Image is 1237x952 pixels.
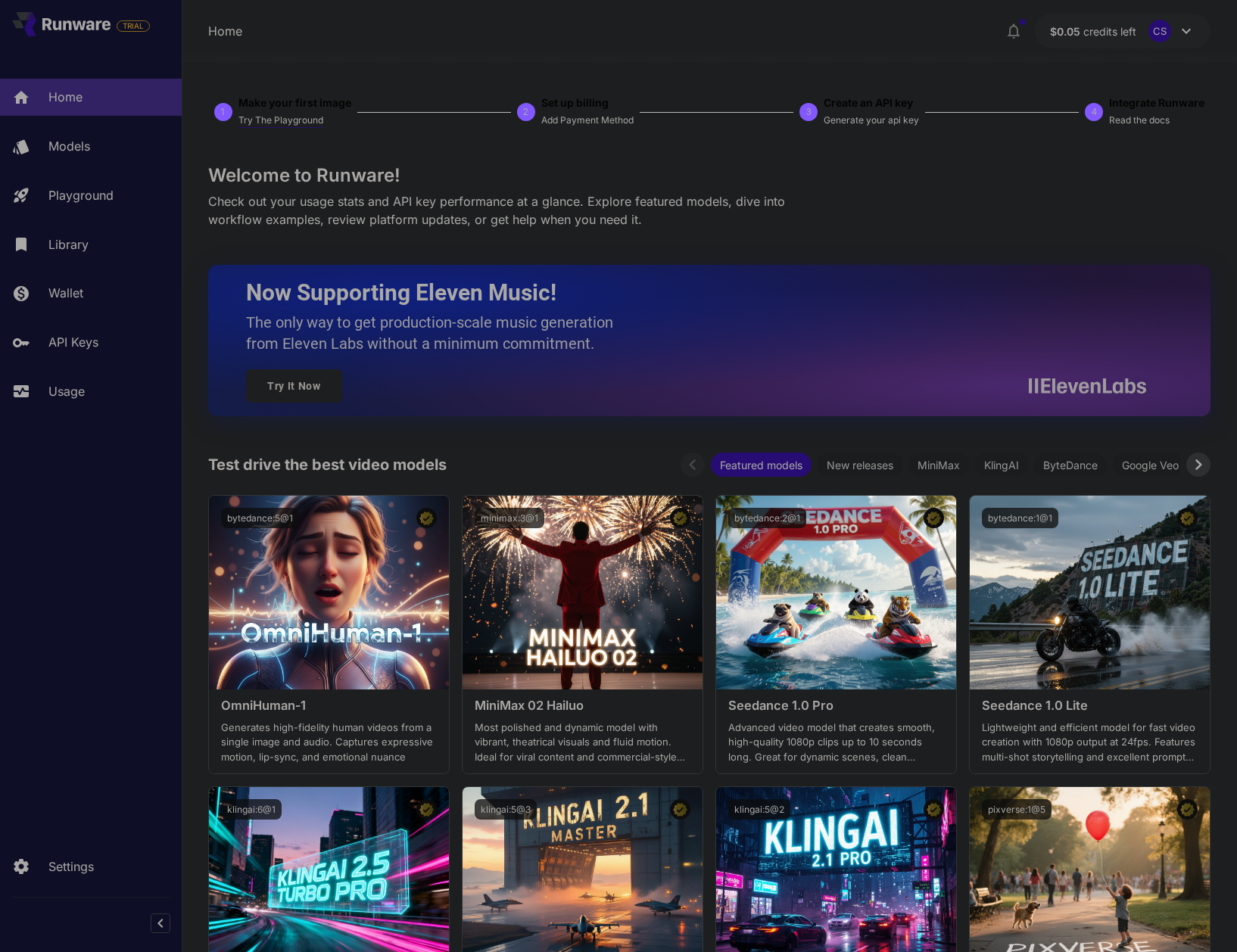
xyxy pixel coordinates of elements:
[475,799,537,820] button: klingai:5@3
[246,312,625,354] p: The only way to get production-scale music generation from Eleven Labs without a minimum commitment.
[1109,114,1170,128] p: Read the docs
[246,369,342,403] a: Try It Now
[246,278,1135,307] h2: Now Supporting Eleven Music!
[117,17,150,35] span: Add your payment card to enable full platform functionality.
[728,508,806,528] button: bytedance:2@1
[48,235,89,254] p: Library
[151,913,170,933] button: Collapse sidebar
[221,508,299,528] button: bytedance:5@1
[48,857,94,876] p: Settings
[220,105,226,119] p: 1
[711,457,812,473] span: Featured models
[924,799,944,820] button: Certified Model – Vetted for best performance and includes a commercial license.
[711,453,812,477] div: Featured models
[728,720,944,765] p: Advanced video model that creates smooth, high-quality 1080p clips up to 10 seconds long. Great f...
[1177,799,1198,820] button: Certified Model – Vetted for best performance and includes a commercial license.
[716,496,956,689] img: alt
[208,165,1211,186] h3: Welcome to Runware!
[1113,453,1188,477] div: Google Veo
[209,496,449,689] img: alt
[824,96,913,109] span: Create an API key
[806,105,812,119] p: 3
[475,698,690,713] h3: MiniMax 02 Hailuo
[523,105,528,119] p: 2
[728,698,944,713] h3: Seedance 1.0 Pro
[1177,508,1198,528] button: Certified Model – Vetted for best performance and includes a commercial license.
[1113,457,1188,473] span: Google Veo
[982,698,1198,713] h3: Seedance 1.0 Lite
[982,508,1058,528] button: bytedance:1@1
[208,453,447,476] p: Test drive the best video models
[238,114,323,128] p: Try The Playground
[1050,23,1136,39] div: $0.05
[541,96,609,109] span: Set up billing
[208,194,785,227] span: Check out your usage stats and API key performance at a glance. Explore featured models, dive int...
[48,186,114,204] p: Playground
[1083,25,1136,38] span: credits left
[908,453,969,477] div: MiniMax
[541,114,634,128] p: Add Payment Method
[475,508,544,528] button: minimax:3@1
[818,457,902,473] span: New releases
[221,720,437,765] p: Generates high-fidelity human videos from a single image and audio. Captures expressive motion, l...
[975,453,1028,477] div: KlingAI
[416,799,437,820] button: Certified Model – Vetted for best performance and includes a commercial license.
[475,720,690,765] p: Most polished and dynamic model with vibrant, theatrical visuals and fluid motion. Ideal for vira...
[208,22,242,40] nav: breadcrumb
[1109,110,1170,129] button: Read the docs
[1034,453,1107,477] div: ByteDance
[975,457,1028,473] span: KlingAI
[982,720,1198,765] p: Lightweight and efficient model for fast video creation with 1080p output at 24fps. Features mult...
[1109,96,1204,109] span: Integrate Runware
[824,114,919,128] p: Generate your api key
[1092,105,1097,119] p: 4
[48,88,83,106] p: Home
[924,508,944,528] button: Certified Model – Vetted for best performance and includes a commercial license.
[908,457,969,473] span: MiniMax
[221,698,437,713] h3: OmniHuman‑1
[1050,25,1083,38] span: $0.05
[670,799,690,820] button: Certified Model – Vetted for best performance and includes a commercial license.
[1034,457,1107,473] span: ByteDance
[48,137,90,155] p: Models
[117,20,149,32] span: TRIAL
[818,453,902,477] div: New releases
[221,799,282,820] button: klingai:6@1
[1035,14,1211,48] button: $0.05CS
[1148,20,1171,42] div: CS
[824,110,919,129] button: Generate your api key
[970,496,1210,689] img: alt
[728,799,790,820] button: klingai:5@2
[463,496,703,689] img: alt
[208,22,242,40] a: Home
[670,508,690,528] button: Certified Model – Vetted for best performance and includes a commercial license.
[48,333,98,351] p: API Keys
[48,284,83,302] p: Wallet
[238,110,323,129] button: Try The Playground
[416,508,437,528] button: Certified Model – Vetted for best performance and includes a commercial license.
[162,910,182,937] div: Collapse sidebar
[982,799,1052,820] button: pixverse:1@5
[48,382,85,400] p: Usage
[541,110,634,129] button: Add Payment Method
[238,96,351,109] span: Make your first image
